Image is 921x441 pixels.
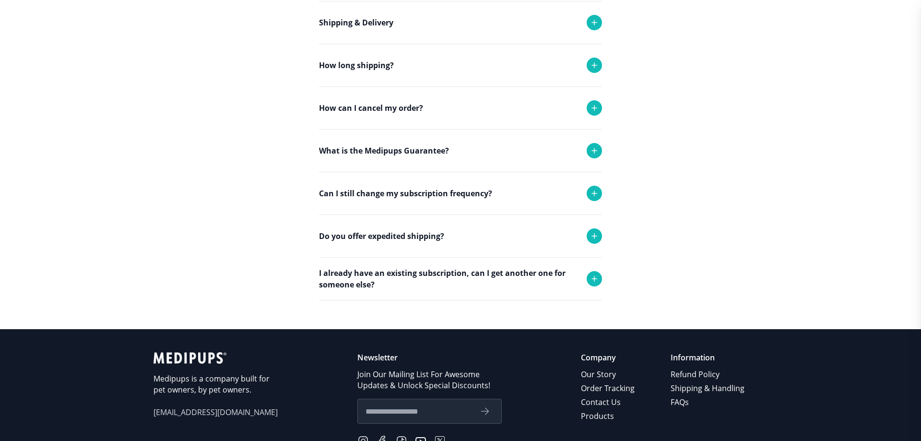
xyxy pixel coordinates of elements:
a: FAQs [671,395,746,409]
p: Do you offer expedited shipping? [319,230,444,242]
a: Our Story [581,368,636,381]
p: Information [671,352,746,363]
div: Absolutely! Simply place the order and use the shipping address of the person who will receive th... [319,300,602,350]
p: Can I still change my subscription frequency? [319,188,492,199]
p: Company [581,352,636,363]
p: I already have an existing subscription, can I get another one for someone else? [319,267,577,290]
div: Yes we do! Please reach out to support and we will try to accommodate any request. [319,257,602,307]
div: Any refund request and cancellation are subject to approval and turn around time is 24-48 hours. ... [319,129,602,214]
div: Yes you can. Simply reach out to support and we will adjust your monthly deliveries! [319,215,602,264]
p: Medipups is a company built for pet owners, by pet owners. [153,373,278,395]
a: Contact Us [581,395,636,409]
a: Products [581,409,636,423]
p: How can I cancel my order? [319,102,423,114]
p: Newsletter [357,352,502,363]
p: Join Our Mailing List For Awesome Updates & Unlock Special Discounts! [357,369,502,391]
a: Order Tracking [581,381,636,395]
p: How long shipping? [319,60,394,71]
p: What is the Medipups Guarantee? [319,145,449,156]
div: If you received the wrong product or your product was damaged in transit, we will replace it with... [319,172,602,233]
p: Shipping & Delivery [319,17,393,28]
a: Refund Policy [671,368,746,381]
div: Each order takes 1-2 business days to be delivered. [319,86,602,125]
a: Shipping & Handling [671,381,746,395]
span: [EMAIL_ADDRESS][DOMAIN_NAME] [153,407,278,418]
